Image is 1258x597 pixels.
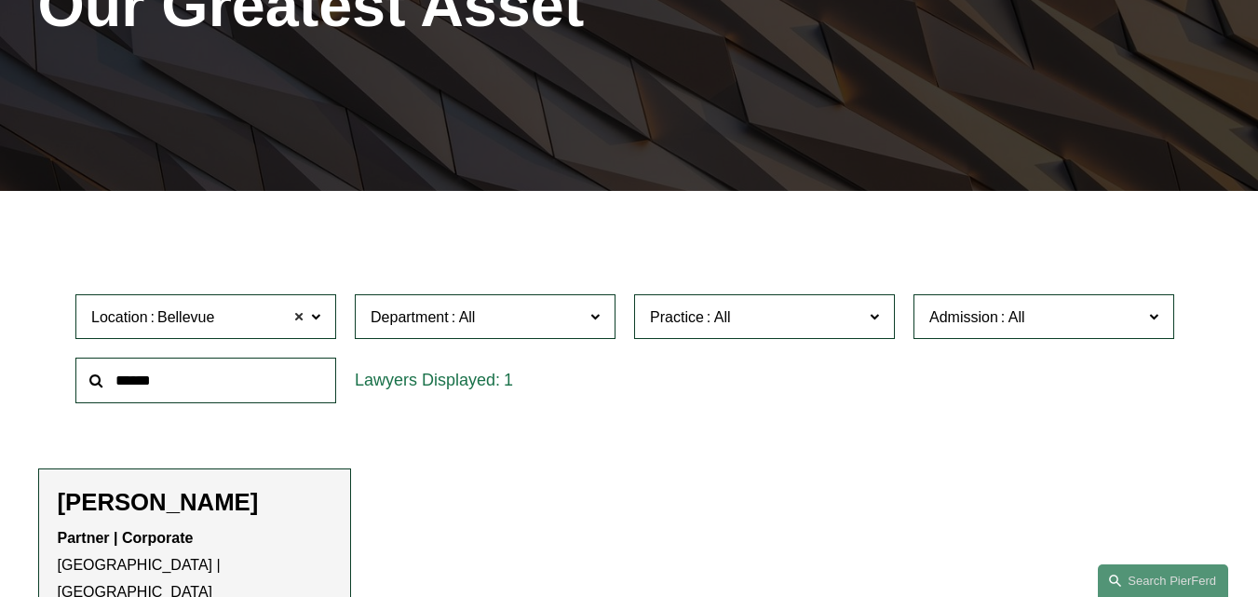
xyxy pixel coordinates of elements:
strong: Partner | Corporate [58,530,194,546]
span: Department [371,309,449,325]
span: Practice [650,309,704,325]
span: Admission [929,309,998,325]
h2: [PERSON_NAME] [58,488,332,517]
span: 1 [504,371,513,389]
span: Location [91,309,148,325]
span: Bellevue [157,305,214,330]
a: Search this site [1098,564,1228,597]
